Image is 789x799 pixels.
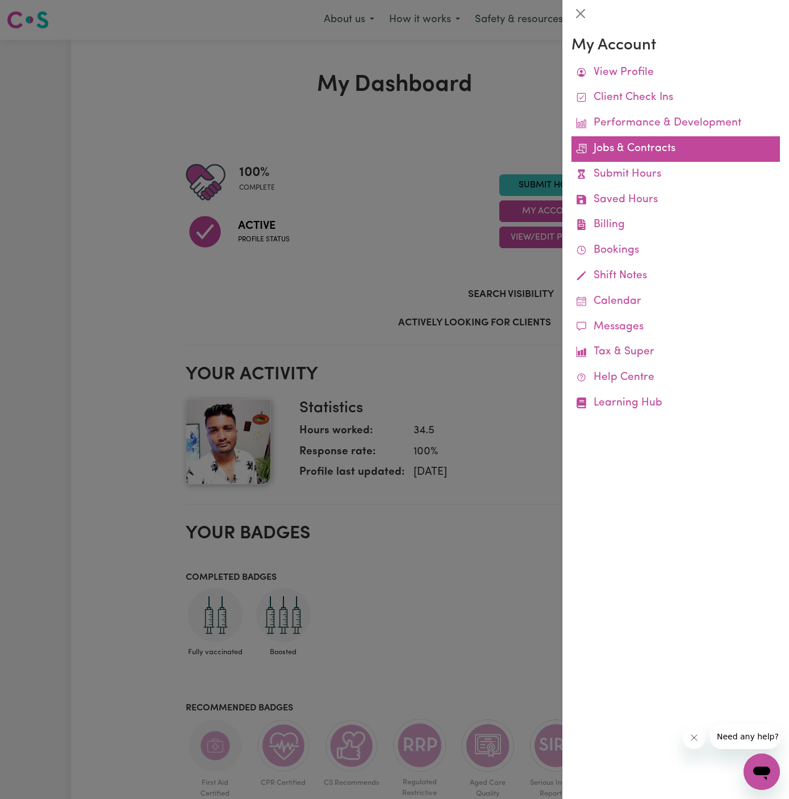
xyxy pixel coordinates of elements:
iframe: Message from company [710,724,780,749]
a: Tax & Super [571,340,780,365]
a: Jobs & Contracts [571,136,780,162]
a: Learning Hub [571,391,780,416]
a: Saved Hours [571,187,780,213]
a: Client Check Ins [571,85,780,111]
iframe: Close message [683,726,705,749]
a: Billing [571,212,780,238]
h3: My Account [571,36,780,56]
a: Help Centre [571,365,780,391]
a: Shift Notes [571,263,780,289]
a: Calendar [571,289,780,315]
a: Performance & Development [571,111,780,136]
a: Bookings [571,238,780,263]
button: Close [571,5,590,23]
a: Messages [571,315,780,340]
a: Submit Hours [571,162,780,187]
iframe: Button to launch messaging window [744,754,780,790]
a: View Profile [571,60,780,86]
